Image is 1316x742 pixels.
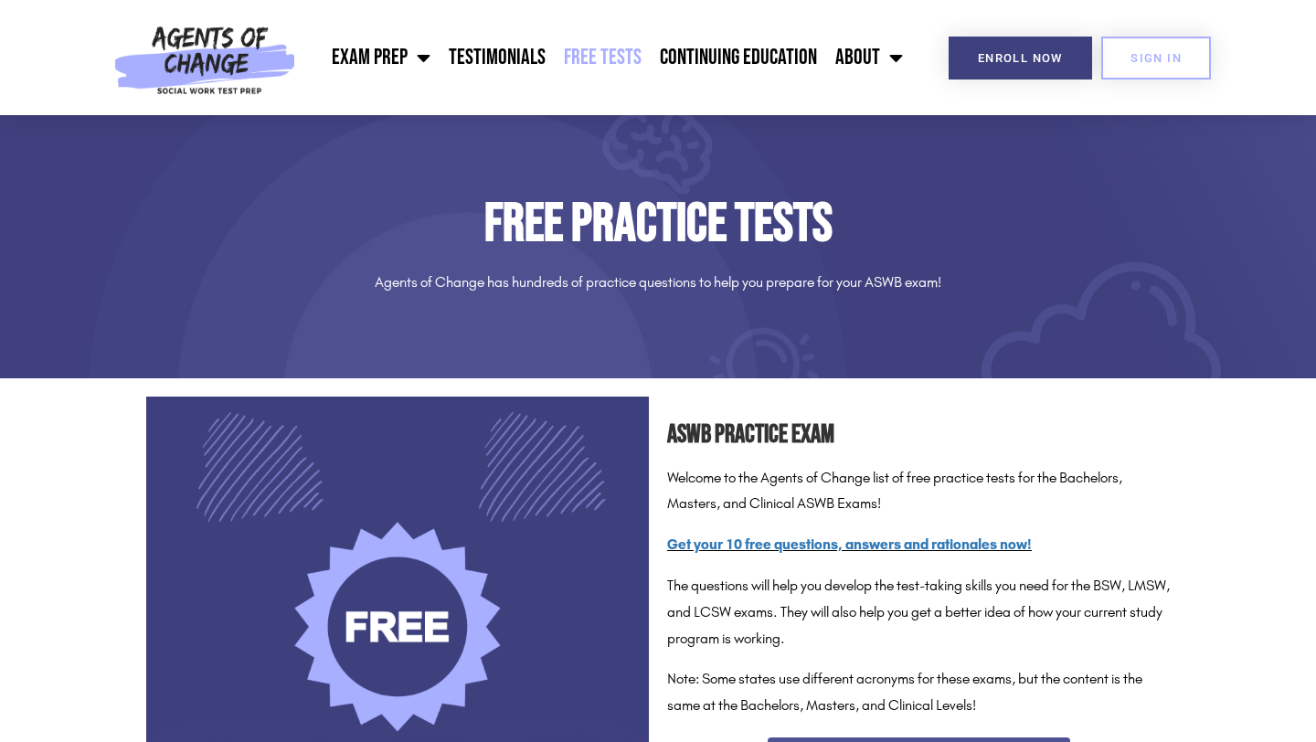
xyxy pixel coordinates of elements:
span: Enroll Now [978,52,1063,64]
a: Exam Prep [323,35,440,80]
p: The questions will help you develop the test-taking skills you need for the BSW, LMSW, and LCSW e... [667,573,1170,652]
p: Agents of Change has hundreds of practice questions to help you prepare for your ASWB exam! [146,270,1170,296]
a: Continuing Education [651,35,826,80]
nav: Menu [304,35,913,80]
a: About [826,35,912,80]
h2: ASWB Practice Exam [667,415,1170,456]
p: Note: Some states use different acronyms for these exams, but the content is the same at the Bach... [667,666,1170,719]
a: Get your 10 free questions, answers and rationales now! [667,535,1032,553]
a: Free Tests [555,35,651,80]
h1: Free Practice Tests [146,197,1170,251]
a: Testimonials [440,35,555,80]
p: Welcome to the Agents of Change list of free practice tests for the Bachelors, Masters, and Clini... [667,465,1170,518]
a: SIGN IN [1101,37,1211,79]
span: SIGN IN [1130,52,1182,64]
a: Enroll Now [949,37,1092,79]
